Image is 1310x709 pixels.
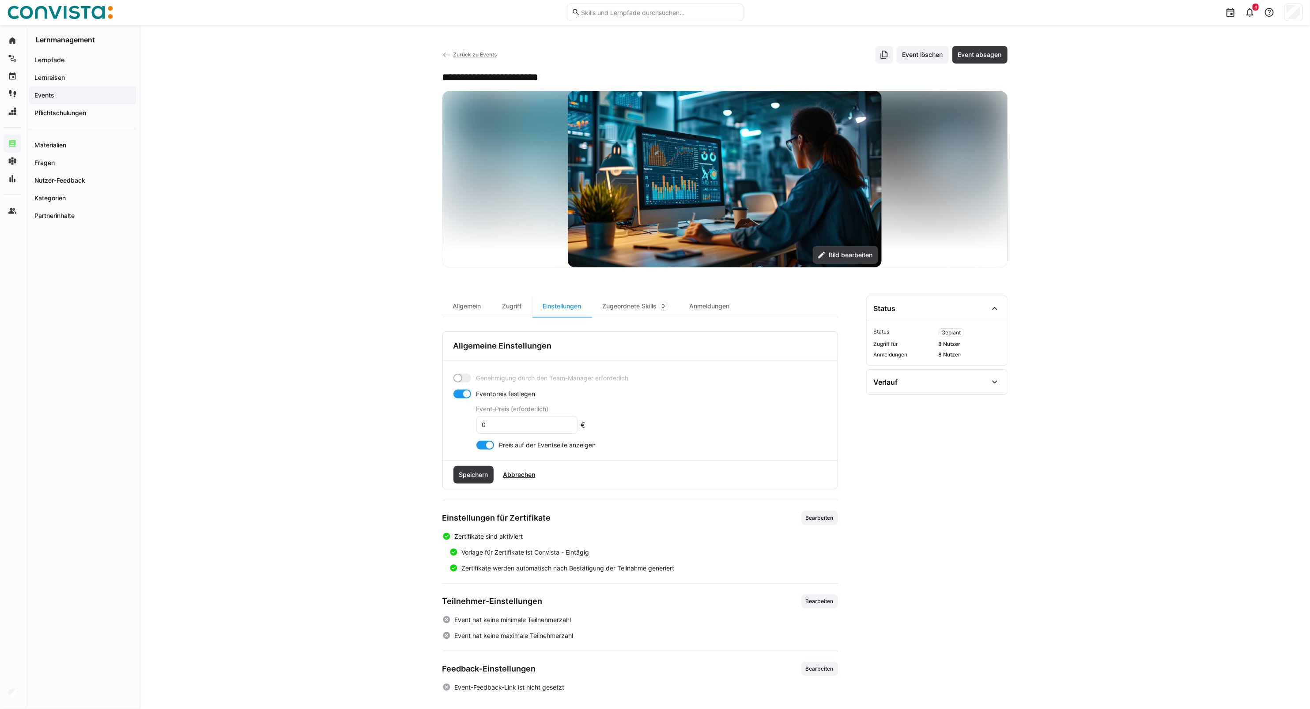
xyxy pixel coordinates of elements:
button: Event löschen [897,46,949,64]
div: Status [874,304,896,313]
div: Allgemein [442,296,492,317]
span: Bearbeiten [805,514,834,521]
span: Bearbeiten [805,598,834,605]
span: Bild bearbeiten [827,251,874,259]
h3: Feedback-Einstellungen [442,664,536,674]
h3: Einstellungen für Zertifikate [442,513,551,523]
button: Bild bearbeiten [813,246,878,264]
p: Event hat keine minimale Teilnehmerzahl [454,615,571,624]
span: 0 [662,303,665,310]
div: Einstellungen [532,296,592,317]
span: 4 [1254,4,1257,10]
span: 8 Nutzer [939,341,1000,348]
button: Bearbeiten [801,594,838,608]
input: Skills und Lernpfade durchsuchen… [580,8,738,16]
div: Anmeldungen [679,296,740,317]
span: Speichern [457,470,489,479]
span: Geplant [942,329,961,336]
span: 8 Nutzer [939,351,1000,358]
span: Eventpreis festlegen [476,390,536,398]
h3: Allgemeine Einstellungen [453,341,552,351]
div: Zugeordnete Skills [592,296,679,317]
span: Event-Preis (erforderlich) [476,405,549,413]
span: Zertifikate sind aktiviert [454,532,523,541]
p: Event-Feedback-Link ist nicht gesetzt [454,683,564,692]
div: Verlauf [874,378,898,386]
button: Event absagen [952,46,1008,64]
span: Vorlage für Zertifikate ist Convista - Eintägig [461,548,589,557]
a: Zurück zu Events [442,51,497,58]
span: Genehmigung durch den Team-Manager erforderlich [476,374,629,383]
span: Event löschen [901,50,944,59]
span: Anmeldungen [874,351,935,358]
button: Speichern [453,466,494,484]
span: Abbrechen [502,470,536,479]
span: Event absagen [957,50,1003,59]
span: Zurück zu Events [453,51,497,58]
span: Bearbeiten [805,665,834,672]
div: Zugriff [492,296,532,317]
span: Zugriff für [874,341,935,348]
button: Bearbeiten [801,511,838,525]
span: Zertifikate werden automatisch nach Bestätigung der Teilnahme generiert [461,564,674,573]
button: Bearbeiten [801,662,838,676]
p: Event hat keine maximale Teilnehmerzahl [454,631,573,640]
button: Abbrechen [497,466,541,484]
span: Preis auf der Eventseite anzeigen [499,441,596,450]
h3: Teilnehmer-Einstellungen [442,596,543,606]
span: € [581,420,586,429]
span: Status [874,328,935,337]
